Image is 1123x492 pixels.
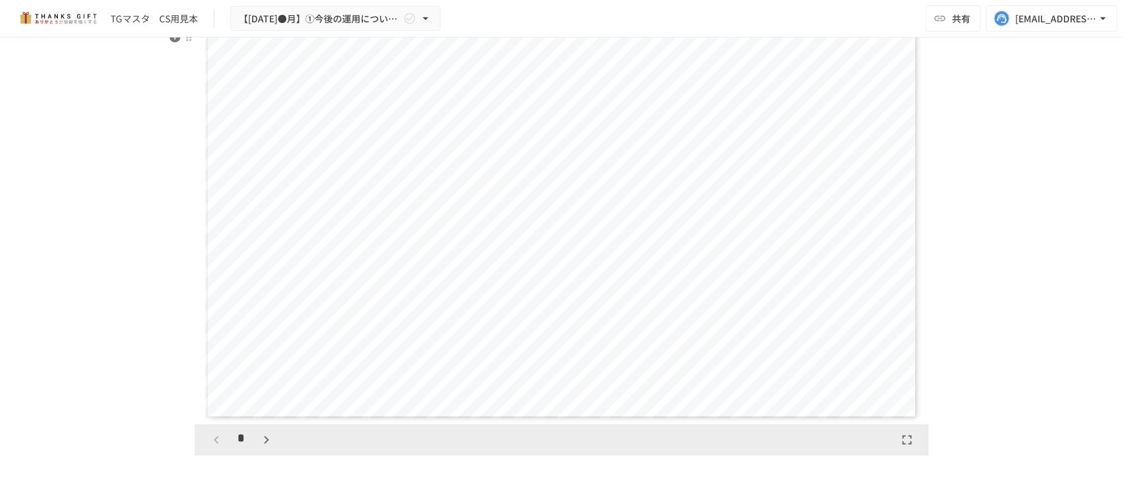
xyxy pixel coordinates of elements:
[230,6,441,32] button: 【[DATE]●月】①今後の運用についてのご案内/THANKS GIFTキックオフMTG
[195,13,929,424] div: Page 1
[926,5,981,32] button: 共有
[111,12,198,26] div: TGマスタ CS用見本
[239,11,401,27] span: 【[DATE]●月】①今後の運用についてのご案内/THANKS GIFTキックオフMTG
[16,8,100,29] img: mMP1OxWUAhQbsRWCurg7vIHe5HqDpP7qZo7fRoNLXQh
[952,11,970,26] span: 共有
[986,5,1118,32] button: [EMAIL_ADDRESS][DOMAIN_NAME]
[1015,11,1097,27] div: [EMAIL_ADDRESS][DOMAIN_NAME]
